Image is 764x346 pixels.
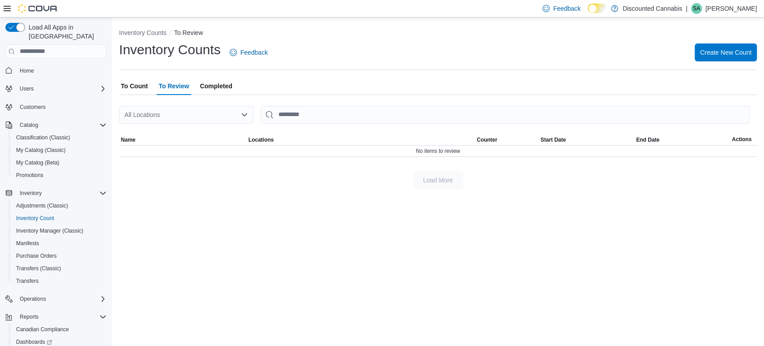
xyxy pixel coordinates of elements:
[16,120,42,130] button: Catalog
[25,23,107,41] span: Load All Apps in [GEOGRAPHIC_DATA]
[9,250,110,262] button: Purchase Orders
[9,275,110,287] button: Transfers
[13,276,42,286] a: Transfers
[16,240,39,247] span: Manifests
[9,199,110,212] button: Adjustments (Classic)
[9,237,110,250] button: Manifests
[16,83,107,94] span: Users
[248,136,274,143] span: Locations
[13,170,47,181] a: Promotions
[119,134,247,145] button: Name
[695,43,757,61] button: Create New Count
[16,252,57,259] span: Purchase Orders
[247,134,475,145] button: Locations
[20,67,34,74] span: Home
[260,106,750,124] input: This is a search bar. After typing your query, hit enter to filter the results lower in the page.
[121,136,136,143] span: Name
[121,77,148,95] span: To Count
[413,171,463,189] button: Load More
[13,263,107,274] span: Transfers (Classic)
[119,29,166,36] button: Inventory Counts
[13,213,58,224] a: Inventory Count
[16,277,38,285] span: Transfers
[16,147,66,154] span: My Catalog (Classic)
[158,77,189,95] span: To Review
[13,213,107,224] span: Inventory Count
[588,4,606,13] input: Dark Mode
[13,225,107,236] span: Inventory Manager (Classic)
[240,48,268,57] span: Feedback
[16,326,69,333] span: Canadian Compliance
[119,41,221,59] h1: Inventory Counts
[2,293,110,305] button: Operations
[16,65,107,76] span: Home
[9,323,110,336] button: Canadian Compliance
[553,4,580,13] span: Feedback
[16,215,54,222] span: Inventory Count
[13,132,107,143] span: Classification (Classic)
[539,134,635,145] button: Start Date
[13,200,107,211] span: Adjustments (Classic)
[20,121,38,129] span: Catalog
[16,101,107,112] span: Customers
[13,145,69,156] a: My Catalog (Classic)
[13,324,73,335] a: Canadian Compliance
[9,262,110,275] button: Transfers (Classic)
[16,120,107,130] span: Catalog
[20,104,46,111] span: Customers
[16,294,50,304] button: Operations
[13,251,107,261] span: Purchase Orders
[241,111,248,118] button: Open list of options
[16,83,37,94] button: Users
[16,311,42,322] button: Reports
[693,3,700,14] span: SA
[119,28,757,39] nav: An example of EuiBreadcrumbs
[9,144,110,156] button: My Catalog (Classic)
[13,251,60,261] a: Purchase Orders
[634,134,730,145] button: End Date
[13,238,107,249] span: Manifests
[636,136,659,143] span: End Date
[13,276,107,286] span: Transfers
[732,136,751,143] span: Actions
[13,225,87,236] a: Inventory Manager (Classic)
[20,295,46,303] span: Operations
[9,225,110,237] button: Inventory Manager (Classic)
[2,187,110,199] button: Inventory
[20,85,34,92] span: Users
[16,202,68,209] span: Adjustments (Classic)
[2,311,110,323] button: Reports
[416,147,460,155] span: No items to review
[174,29,203,36] button: To Review
[16,227,83,234] span: Inventory Manager (Classic)
[541,136,566,143] span: Start Date
[226,43,271,61] a: Feedback
[9,169,110,182] button: Promotions
[477,136,497,143] span: Counter
[16,188,45,199] button: Inventory
[16,311,107,322] span: Reports
[16,102,49,112] a: Customers
[13,238,43,249] a: Manifests
[16,134,70,141] span: Classification (Classic)
[13,145,107,156] span: My Catalog (Classic)
[475,134,539,145] button: Counter
[20,190,42,197] span: Inventory
[20,313,38,320] span: Reports
[13,132,74,143] a: Classification (Classic)
[2,82,110,95] button: Users
[9,212,110,225] button: Inventory Count
[18,4,58,13] img: Cova
[2,100,110,113] button: Customers
[686,3,687,14] p: |
[2,119,110,131] button: Catalog
[13,157,107,168] span: My Catalog (Beta)
[423,176,453,185] span: Load More
[13,200,72,211] a: Adjustments (Classic)
[9,156,110,169] button: My Catalog (Beta)
[16,188,107,199] span: Inventory
[16,265,61,272] span: Transfers (Classic)
[13,263,64,274] a: Transfers (Classic)
[16,172,43,179] span: Promotions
